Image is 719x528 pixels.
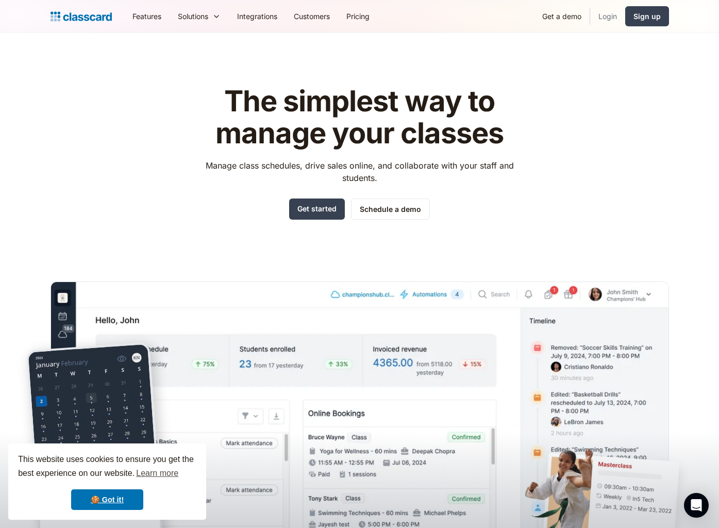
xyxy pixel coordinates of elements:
a: dismiss cookie message [71,489,143,510]
div: cookieconsent [8,443,206,520]
a: Login [590,5,625,28]
a: Customers [286,5,338,28]
a: Get a demo [534,5,590,28]
a: Pricing [338,5,378,28]
div: Solutions [178,11,208,22]
h1: The simplest way to manage your classes [196,86,523,149]
a: Integrations [229,5,286,28]
p: Manage class schedules, drive sales online, and collaborate with your staff and students. [196,159,523,184]
span: This website uses cookies to ensure you get the best experience on our website. [18,453,196,481]
a: Get started [289,199,345,220]
a: Features [124,5,170,28]
a: Sign up [625,6,669,26]
a: Schedule a demo [351,199,430,220]
div: Open Intercom Messenger [684,493,709,518]
a: learn more about cookies [135,466,180,481]
div: Sign up [633,11,661,22]
a: home [51,9,112,24]
div: Solutions [170,5,229,28]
